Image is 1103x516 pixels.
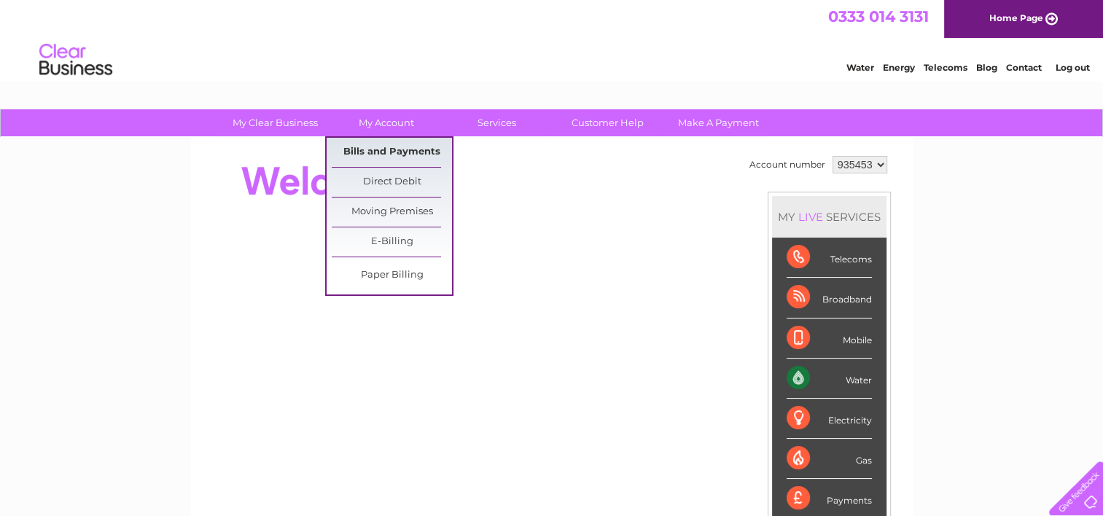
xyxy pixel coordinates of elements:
a: Blog [976,62,997,73]
a: Services [437,109,557,136]
div: Telecoms [787,238,872,278]
a: Contact [1006,62,1042,73]
img: logo.png [39,38,113,82]
div: Electricity [787,399,872,439]
a: Make A Payment [658,109,779,136]
div: MY SERVICES [772,196,886,238]
div: Mobile [787,318,872,359]
div: Broadband [787,278,872,318]
a: Telecoms [924,62,967,73]
a: Moving Premises [332,198,452,227]
div: Gas [787,439,872,479]
a: My Clear Business [215,109,335,136]
a: Customer Help [547,109,668,136]
a: Energy [883,62,915,73]
a: Bills and Payments [332,138,452,167]
a: 0333 014 3131 [828,7,929,26]
div: LIVE [795,210,826,224]
a: E-Billing [332,227,452,257]
div: Water [787,359,872,399]
a: Water [846,62,874,73]
a: Log out [1055,62,1089,73]
div: Clear Business is a trading name of Verastar Limited (registered in [GEOGRAPHIC_DATA] No. 3667643... [208,8,897,71]
a: My Account [326,109,446,136]
a: Paper Billing [332,261,452,290]
a: Direct Debit [332,168,452,197]
td: Account number [746,152,829,177]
